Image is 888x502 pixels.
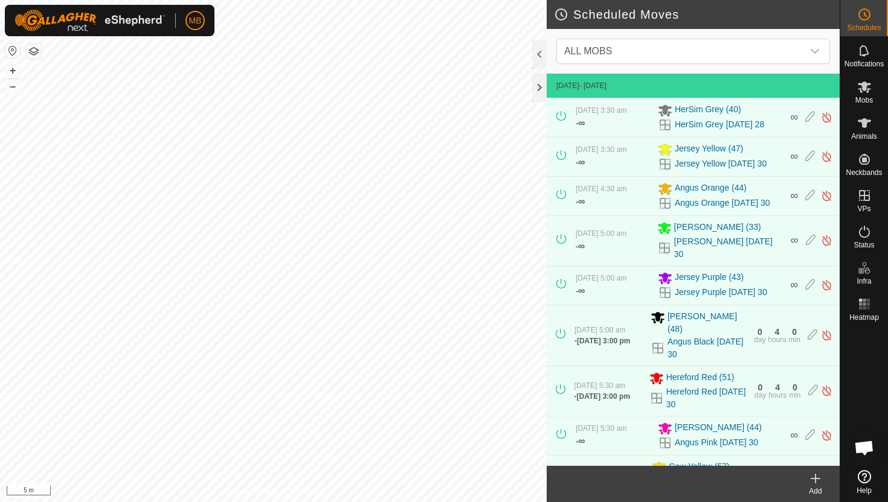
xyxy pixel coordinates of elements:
span: Notifications [845,60,884,68]
img: Turn off schedule move [821,150,832,163]
img: Turn off schedule move [821,429,832,442]
span: Status [854,241,874,249]
span: [DATE] 3:30 am [576,145,626,154]
div: day [754,336,765,343]
span: [PERSON_NAME] (48) [668,310,747,335]
div: dropdown trigger [803,39,827,63]
span: Infra [857,278,871,285]
button: Reset Map [5,43,20,58]
div: 4 [775,328,780,336]
div: Add [791,486,840,497]
div: 0 [793,383,797,392]
h2: Scheduled Moves [554,7,840,22]
span: Mobs [855,97,873,104]
button: + [5,63,20,78]
span: - [DATE] [579,81,606,90]
span: ∞ [790,429,798,441]
div: - [576,284,585,298]
img: Turn off schedule move [821,384,832,397]
div: - [576,434,585,448]
a: Contact Us [285,486,321,497]
span: [DATE] [556,81,579,90]
div: - [574,391,630,402]
span: Animals [851,133,877,140]
div: - [576,116,585,130]
span: [DATE] 3:00 pm [577,337,630,345]
span: [DATE] 3:00 pm [577,392,630,401]
span: Neckbands [846,169,882,176]
a: Hereford Red [DATE] 30 [666,386,747,411]
div: - [576,155,585,170]
div: hours [768,392,787,399]
a: Angus Black [DATE] 30 [668,335,747,361]
span: [DATE] 5:00 am [576,229,626,238]
div: 4 [775,383,780,392]
span: [DATE] 5:30 am [576,424,626,433]
span: MB [189,14,202,27]
span: ∞ [578,241,585,251]
span: [DATE] 3:30 am [576,106,626,115]
span: [PERSON_NAME] (44) [675,421,762,436]
img: Turn off schedule move [821,329,832,342]
img: Turn off schedule move [821,234,832,247]
span: Schedules [847,24,881,31]
div: 0 [792,328,797,336]
span: ∞ [790,279,798,291]
span: ∞ [790,111,798,123]
div: 0 [758,383,763,392]
img: Turn off schedule move [821,189,832,202]
a: HerSim Grey [DATE] 28 [675,118,764,131]
div: day [754,392,766,399]
span: HerSim Grey (40) [675,103,741,118]
span: Hereford Red (51) [666,371,735,386]
span: Angus Orange (44) [675,182,747,196]
button: Map Layers [27,44,41,59]
a: Help [840,465,888,499]
span: VPs [857,205,870,212]
span: Jersey Purple (43) [675,271,744,285]
span: ∞ [790,189,798,202]
a: Jersey Yellow [DATE] 30 [675,157,767,170]
span: Jersey Yellow (47) [675,142,744,157]
a: Privacy Policy [225,486,271,497]
div: 0 [758,328,762,336]
span: ∞ [578,285,585,296]
span: ∞ [790,150,798,162]
div: min [788,336,800,343]
span: [DATE] 5:00 am [574,326,625,334]
span: ∞ [578,157,585,167]
a: [PERSON_NAME] [DATE] 30 [674,235,783,261]
div: - [574,335,630,346]
span: ∞ [578,118,585,128]
button: – [5,79,20,94]
div: Open chat [846,430,883,466]
img: Turn off schedule move [821,279,832,291]
div: - [576,239,585,253]
a: Jersey Purple [DATE] 30 [675,286,767,299]
div: - [576,194,585,209]
span: Help [857,487,872,494]
span: ALL MOBS [559,39,803,63]
span: Heatmap [849,314,879,321]
span: ∞ [578,436,585,446]
span: [DATE] 5:30 am [574,381,625,390]
img: Gallagher Logo [14,10,166,31]
a: Angus Orange [DATE] 30 [675,197,770,209]
span: [DATE] 4:30 am [576,185,626,193]
img: Turn off schedule move [821,111,832,124]
span: [PERSON_NAME] (33) [674,221,761,235]
span: [DATE] 5:00 am [576,274,626,282]
div: min [789,392,800,399]
span: ∞ [578,196,585,206]
a: Angus Pink [DATE] 30 [675,436,758,449]
span: ∞ [791,234,799,246]
span: Cow Yellow (57) [669,460,729,475]
div: hours [768,336,786,343]
span: ALL MOBS [564,46,612,56]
